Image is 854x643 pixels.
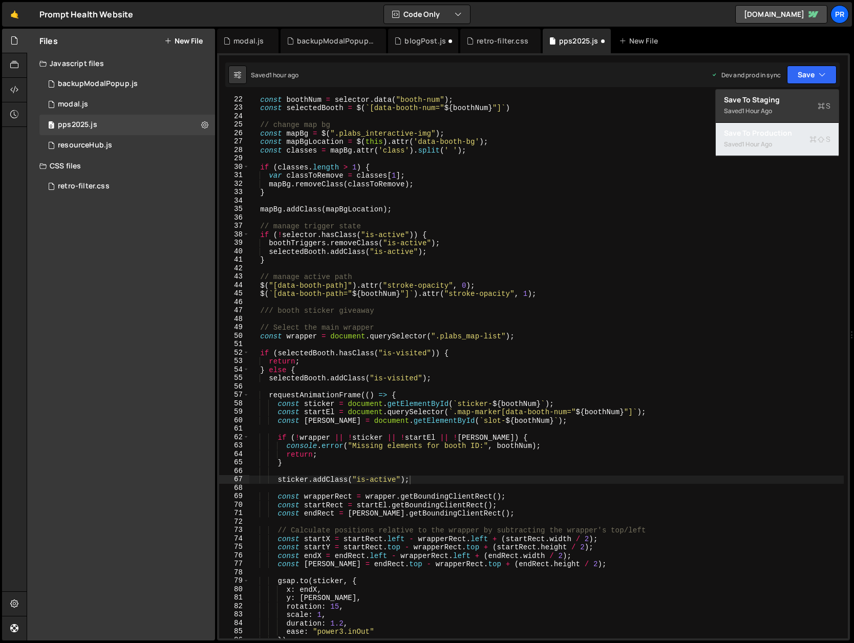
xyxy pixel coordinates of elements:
div: 51 [219,340,249,349]
div: 59 [219,408,249,416]
div: 58 [219,399,249,408]
div: 79 [219,576,249,585]
button: Save [787,66,837,84]
div: 29 [219,154,249,163]
div: New File [619,36,662,46]
div: 47 [219,306,249,315]
div: 74 [219,534,249,543]
div: resourceHub.js [58,141,112,150]
div: 60 [219,416,249,425]
div: backupModalPopup.js [297,36,374,46]
div: 48 [219,315,249,324]
div: 57 [219,391,249,399]
div: 16625/45860.js [39,74,215,94]
div: 54 [219,366,249,374]
div: 34 [219,197,249,205]
div: 1 hour ago [742,140,772,148]
div: 55 [219,374,249,382]
div: 53 [219,357,249,366]
div: 83 [219,610,249,619]
div: 16625/45443.css [39,176,215,197]
button: Save to StagingS Saved1 hour ago [716,90,839,123]
div: 52 [219,349,249,357]
div: 49 [219,323,249,332]
div: 73 [219,526,249,534]
div: 50 [219,332,249,340]
div: 63 [219,441,249,450]
span: 0 [48,122,54,130]
div: modal.js [58,100,88,109]
div: 84 [219,619,249,628]
div: Save to Staging [724,95,830,105]
div: 30 [219,163,249,172]
div: backupModalPopup.js [58,79,138,89]
div: 43 [219,272,249,281]
div: 76 [219,551,249,560]
div: Dev and prod in sync [711,71,781,79]
div: 16625/45293.js [39,115,215,135]
div: Saved [724,138,830,151]
div: blogPost.js [404,36,446,46]
div: Saved [251,71,298,79]
div: 31 [219,171,249,180]
div: 28 [219,146,249,155]
button: Save to ProductionS Saved1 hour ago [716,123,839,156]
span: S [809,134,830,144]
div: 37 [219,222,249,230]
div: 36 [219,213,249,222]
div: 67 [219,475,249,484]
div: 44 [219,281,249,290]
div: 38 [219,230,249,239]
div: retro-filter.css [58,182,110,191]
div: 78 [219,568,249,577]
div: 27 [219,137,249,146]
div: 70 [219,501,249,509]
div: Save to Production [724,128,830,138]
div: 16625/45859.js [39,135,215,156]
div: Prompt Health Website [39,8,133,20]
div: Saved [724,105,830,117]
div: 25 [219,120,249,129]
div: 1 hour ago [269,71,299,79]
div: 68 [219,484,249,492]
div: 22 [219,95,249,104]
div: 1 hour ago [742,106,772,115]
div: 45 [219,289,249,298]
div: 24 [219,112,249,121]
div: 26 [219,129,249,138]
div: 85 [219,627,249,636]
div: 16625/46324.js [39,94,215,115]
div: 80 [219,585,249,594]
div: 61 [219,424,249,433]
h2: Files [39,35,58,47]
div: pps2025.js [58,120,97,130]
div: 75 [219,543,249,551]
button: Code Only [384,5,470,24]
a: Pr [830,5,849,24]
div: retro-filter.css [477,36,528,46]
div: 39 [219,239,249,247]
span: S [818,101,830,111]
div: 41 [219,255,249,264]
div: 66 [219,467,249,476]
div: 23 [219,103,249,112]
a: 🤙 [2,2,27,27]
button: New File [164,37,203,45]
div: 72 [219,518,249,526]
div: Javascript files [27,53,215,74]
div: 62 [219,433,249,442]
div: 71 [219,509,249,518]
a: [DOMAIN_NAME] [735,5,827,24]
div: 42 [219,264,249,273]
div: 40 [219,247,249,256]
div: 77 [219,560,249,568]
div: 33 [219,188,249,197]
div: 64 [219,450,249,459]
div: 82 [219,602,249,611]
div: 46 [219,298,249,307]
div: 32 [219,180,249,188]
div: 65 [219,458,249,467]
div: modal.js [233,36,264,46]
div: pps2025.js [559,36,599,46]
